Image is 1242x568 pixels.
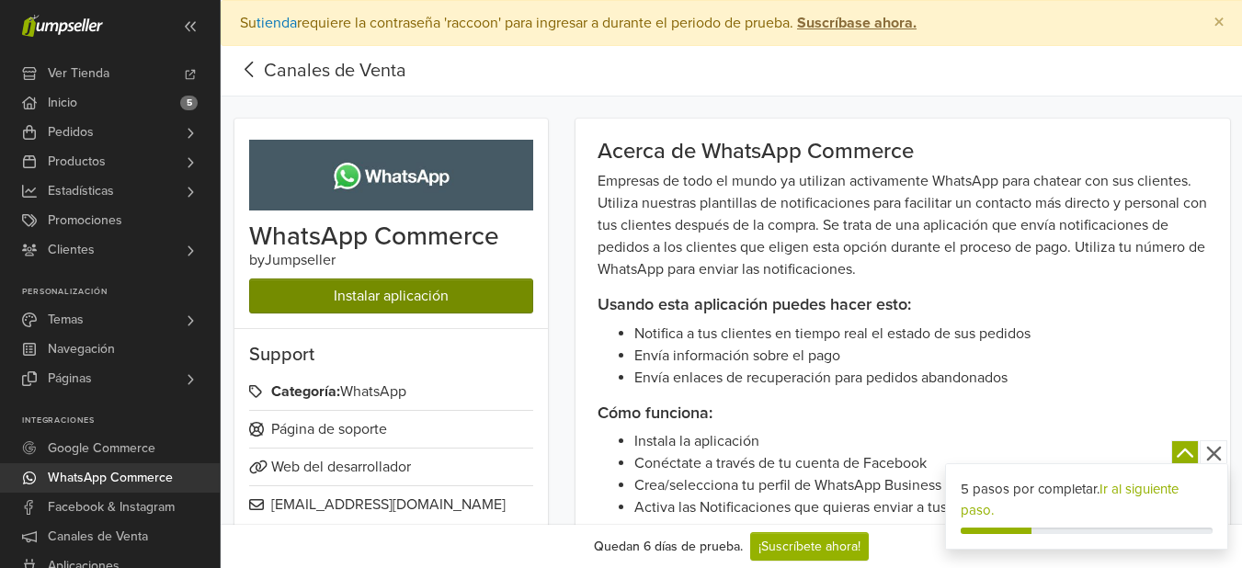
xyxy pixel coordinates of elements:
li: Instala la aplicación [634,430,1208,452]
span: Canales de Venta [48,522,148,551]
span: Estadísticas [48,176,114,206]
li: Notifica a tus clientes en tiempo real el estado de sus pedidos [634,323,1208,345]
span: Pedidos [48,118,94,147]
span: Inicio [48,88,77,118]
div: by Jumpseller [249,249,533,271]
span: Google Commerce [48,434,155,463]
li: Conéctate a través de tu cuenta de Facebook [634,452,1208,474]
span: × [1214,9,1225,36]
span: Promociones [48,206,122,235]
li: Activa las Notificaciones que quieras enviar a tus clientes [634,496,1208,518]
div: Quedan 6 días de prueba. [594,537,743,556]
h5: Support [249,344,533,366]
span: WhatsApp Commerce [48,463,173,493]
p: Empresas de todo el mundo ya utilizan activamente WhatsApp para chatear con sus clientes. Utiliza... [598,170,1208,280]
a: Web del desarrollador [249,449,533,485]
span: Ver Tienda [48,59,109,88]
span: WhatsApp [249,373,533,410]
a: tienda [256,14,297,32]
a: ¡Suscríbete ahora! [750,532,869,561]
strong: Categoría: [271,382,340,401]
h3: Cómo funciona: [598,403,1208,424]
h2: Acerca de WhatsApp Commerce [598,141,1208,163]
a: Canales de Venta [264,60,406,82]
h3: Usando esta aplicación puedes hacer esto: [598,295,1208,315]
a: [EMAIL_ADDRESS][DOMAIN_NAME] [249,486,533,523]
span: 5 [180,96,198,110]
span: Páginas [48,364,92,393]
p: Personalización [22,287,220,298]
span: Facebook & Instagram [48,493,175,522]
span: Productos [48,147,106,176]
span: Clientes [48,235,95,265]
a: Página de soporte [249,411,533,448]
strong: Suscríbase ahora. [797,14,917,32]
a: Suscríbase ahora. [793,14,917,32]
span: Temas [48,305,84,335]
div: 5 pasos por completar. [961,479,1213,520]
a: Instalar aplicación [249,278,533,313]
li: Envía enlaces de recuperación para pedidos abandonados [634,367,1208,389]
a: Ir al siguiente paso. [961,481,1179,518]
li: Crea/selecciona tu perfil de WhatsApp Business [634,474,1208,496]
li: Envía información sobre el pago [634,345,1208,367]
div: WhatsApp Commerce [249,223,533,249]
p: Integraciones [22,415,220,426]
span: Navegación [48,335,115,364]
